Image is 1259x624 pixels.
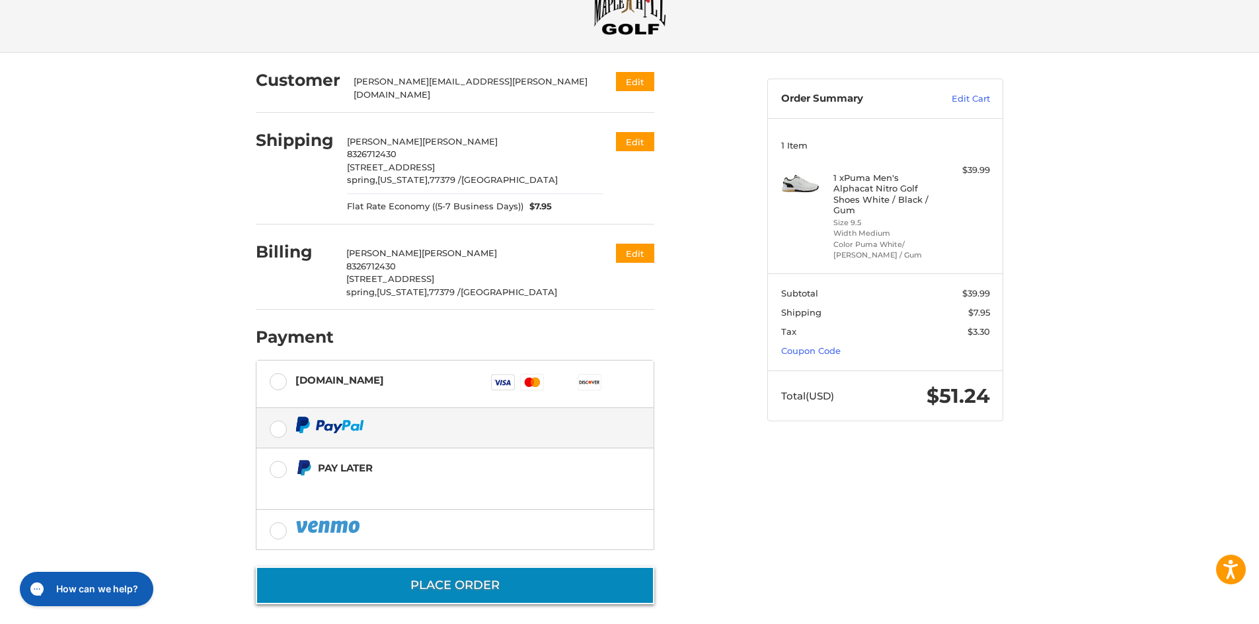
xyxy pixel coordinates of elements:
h2: Customer [256,70,340,90]
span: [GEOGRAPHIC_DATA] [461,174,558,185]
span: 77379 / [430,174,461,185]
span: $39.99 [962,288,990,298]
iframe: PayPal Message 1 [295,481,572,493]
span: Tax [781,326,796,337]
span: [PERSON_NAME] [347,136,422,147]
li: Color Puma White/ [PERSON_NAME] / Gum [833,239,935,261]
span: $7.95 [968,307,990,318]
img: Pay Later icon [295,460,312,476]
span: [STREET_ADDRESS] [346,273,434,284]
span: $3.30 [968,326,990,337]
span: [STREET_ADDRESS] [347,162,435,172]
span: [US_STATE], [377,174,430,185]
span: 8326712430 [346,261,396,271]
button: Edit [616,72,654,91]
h3: 1 Item [781,140,990,151]
button: Place Order [256,567,654,604]
a: Coupon Code [781,345,841,356]
span: $7.95 [523,200,553,213]
span: spring, [346,287,377,297]
div: Pay Later [318,457,571,479]
button: Edit [616,132,654,151]
img: PayPal icon [295,417,364,433]
h2: Payment [256,327,334,347]
span: [PERSON_NAME] [422,136,498,147]
div: [PERSON_NAME][EMAIL_ADDRESS][PERSON_NAME][DOMAIN_NAME] [354,75,591,101]
span: [PERSON_NAME] [422,248,497,258]
h2: Shipping [256,130,334,151]
h2: Billing [256,242,333,262]
h4: 1 x Puma Men's Alphacat Nitro Golf Shoes White / Black / Gum [833,172,935,215]
iframe: Gorgias live chat messenger [13,567,157,611]
div: $39.99 [938,164,990,177]
li: Width Medium [833,228,935,239]
span: Flat Rate Economy ((5-7 Business Days)) [347,200,523,213]
img: PayPal icon [295,518,363,535]
button: Edit [616,244,654,263]
span: 77379 / [429,287,461,297]
span: spring, [347,174,377,185]
span: $51.24 [927,384,990,408]
span: 8326712430 [347,149,397,159]
a: Edit Cart [923,92,990,106]
span: Shipping [781,307,821,318]
li: Size 9.5 [833,217,935,228]
span: [US_STATE], [377,287,429,297]
span: Subtotal [781,288,818,298]
span: [GEOGRAPHIC_DATA] [461,287,557,297]
span: [PERSON_NAME] [346,248,422,258]
h3: Order Summary [781,92,923,106]
div: [DOMAIN_NAME] [295,369,384,391]
span: Total (USD) [781,390,834,402]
